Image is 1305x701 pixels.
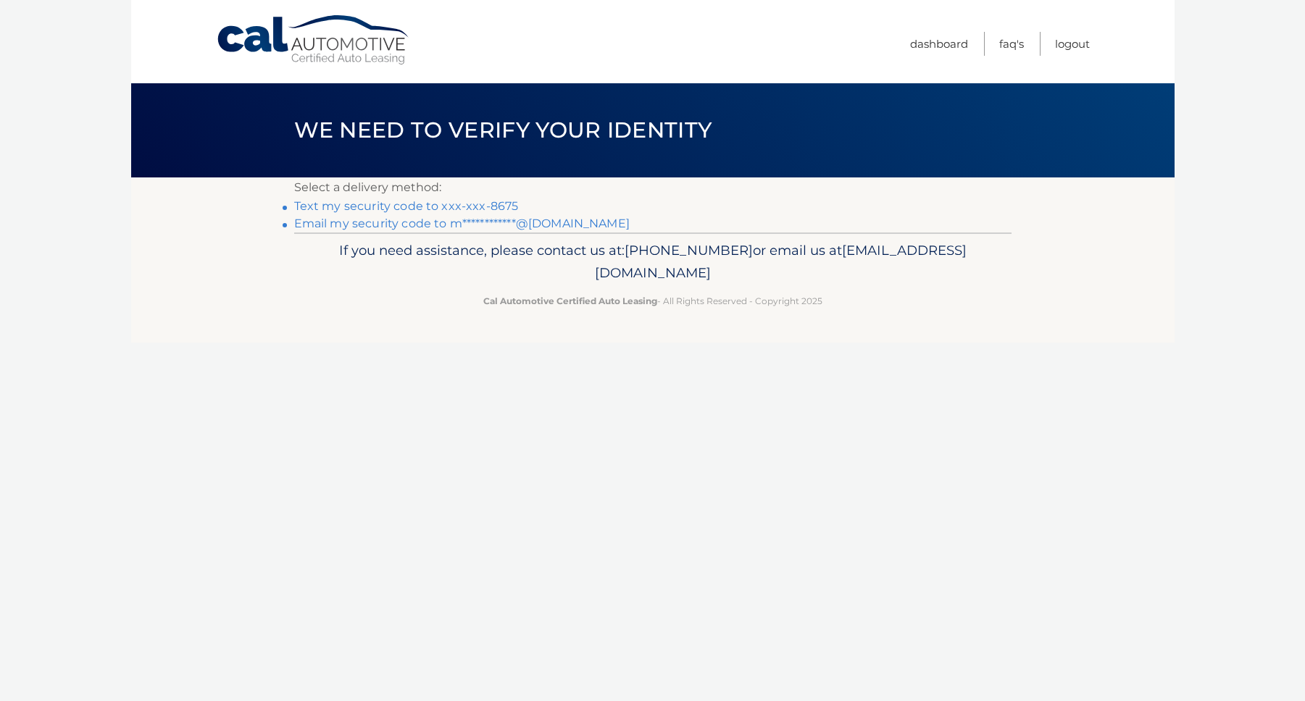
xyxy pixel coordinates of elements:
a: Text my security code to xxx-xxx-8675 [294,199,519,213]
a: Logout [1055,32,1090,56]
a: Cal Automotive [216,14,412,66]
span: [PHONE_NUMBER] [625,242,753,259]
span: We need to verify your identity [294,117,712,143]
p: If you need assistance, please contact us at: or email us at [304,239,1002,285]
p: Select a delivery method: [294,177,1012,198]
a: FAQ's [999,32,1024,56]
p: - All Rights Reserved - Copyright 2025 [304,293,1002,308]
a: Dashboard [910,32,968,56]
strong: Cal Automotive Certified Auto Leasing [483,295,657,306]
